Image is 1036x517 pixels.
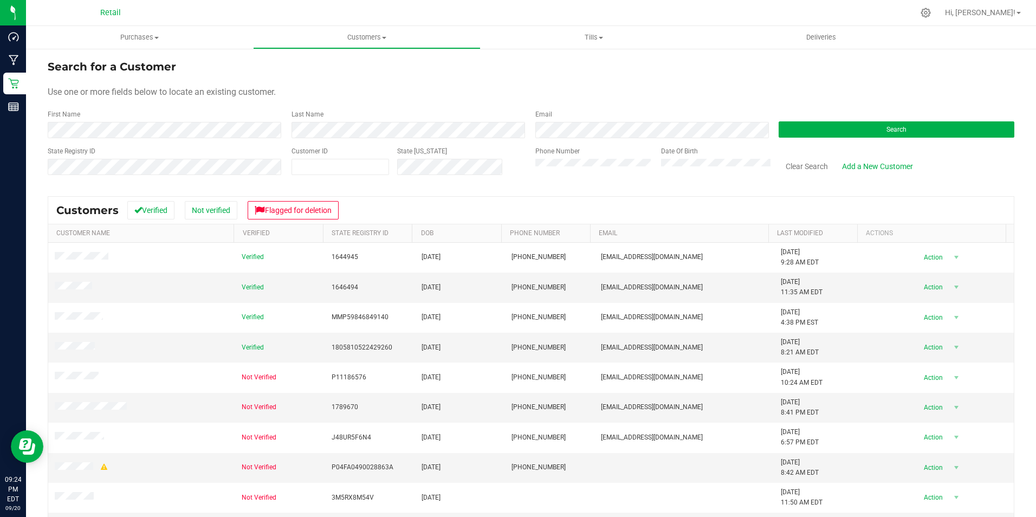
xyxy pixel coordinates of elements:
span: Not Verified [242,432,276,443]
span: Not Verified [242,462,276,473]
span: Hi, [PERSON_NAME]! [945,8,1015,17]
button: Search [779,121,1014,138]
span: Action [915,490,950,505]
span: [PHONE_NUMBER] [511,402,566,412]
span: [DATE] [422,402,441,412]
span: Customers [56,204,119,217]
inline-svg: Manufacturing [8,55,19,66]
p: 09/20 [5,504,21,512]
span: [DATE] 11:35 AM EDT [781,277,823,298]
span: select [950,280,963,295]
div: Warning - Level 1 [99,462,109,473]
span: P04FA0490028863A [332,462,393,473]
span: Action [915,340,950,355]
span: Verified [242,342,264,353]
span: Action [915,430,950,445]
a: Purchases [26,26,253,49]
span: 1646494 [332,282,358,293]
span: [PHONE_NUMBER] [511,372,566,383]
span: [DATE] 9:28 AM EDT [781,247,819,268]
span: Deliveries [792,33,851,42]
label: Email [535,109,552,119]
span: [PHONE_NUMBER] [511,282,566,293]
a: Customers [253,26,480,49]
span: [EMAIL_ADDRESS][DOMAIN_NAME] [601,282,703,293]
span: Action [915,250,950,265]
span: [EMAIL_ADDRESS][DOMAIN_NAME] [601,372,703,383]
span: [PHONE_NUMBER] [511,342,566,353]
span: Use one or more fields below to locate an existing customer. [48,87,276,97]
span: select [950,400,963,415]
span: Action [915,280,950,295]
a: Tills [481,26,708,49]
span: select [950,370,963,385]
span: [PHONE_NUMBER] [511,462,566,473]
span: [DATE] [422,252,441,262]
span: [DATE] [422,493,441,503]
inline-svg: Retail [8,78,19,89]
label: Customer ID [292,146,328,156]
a: DOB [421,229,433,237]
a: Phone Number [510,229,560,237]
label: Date Of Birth [661,146,698,156]
span: [EMAIL_ADDRESS][DOMAIN_NAME] [601,432,703,443]
span: Not Verified [242,402,276,412]
a: Deliveries [708,26,935,49]
span: Verified [242,312,264,322]
a: Verified [243,229,270,237]
span: [PHONE_NUMBER] [511,312,566,322]
span: select [950,460,963,475]
span: J48UR5F6N4 [332,432,371,443]
button: Flagged for deletion [248,201,339,219]
span: Action [915,400,950,415]
span: select [950,250,963,265]
span: [DATE] [422,372,441,383]
span: [DATE] 4:38 PM EST [781,307,818,328]
span: select [950,430,963,445]
a: State Registry Id [332,229,388,237]
span: select [950,340,963,355]
button: Verified [127,201,174,219]
inline-svg: Dashboard [8,31,19,42]
span: Purchases [26,33,253,42]
span: select [950,310,963,325]
button: Clear Search [779,157,835,176]
span: select [950,490,963,505]
a: Customer Name [56,229,110,237]
span: Action [915,460,950,475]
span: Customers [254,33,480,42]
span: 3M5RX8M54V [332,493,374,503]
label: Last Name [292,109,323,119]
span: [EMAIL_ADDRESS][DOMAIN_NAME] [601,402,703,412]
span: [DATE] [422,282,441,293]
span: Tills [481,33,707,42]
a: Email [599,229,617,237]
span: [DATE] 8:41 PM EDT [781,397,819,418]
span: [DATE] 11:50 AM EDT [781,487,823,508]
span: [PHONE_NUMBER] [511,432,566,443]
span: Verified [242,282,264,293]
span: P11186576 [332,372,366,383]
span: [EMAIL_ADDRESS][DOMAIN_NAME] [601,312,703,322]
span: [DATE] 10:24 AM EDT [781,367,823,387]
inline-svg: Reports [8,101,19,112]
span: [EMAIL_ADDRESS][DOMAIN_NAME] [601,342,703,353]
span: Action [915,370,950,385]
span: [DATE] [422,342,441,353]
span: Not Verified [242,372,276,383]
span: [EMAIL_ADDRESS][DOMAIN_NAME] [601,252,703,262]
label: First Name [48,109,80,119]
a: Add a New Customer [835,157,920,176]
span: Search [886,126,906,133]
span: 1805810522429260 [332,342,392,353]
span: [DATE] [422,462,441,473]
span: [DATE] 8:42 AM EDT [781,457,819,478]
span: 1644945 [332,252,358,262]
iframe: Resource center [11,430,43,463]
span: Not Verified [242,493,276,503]
button: Not verified [185,201,237,219]
span: Verified [242,252,264,262]
span: MMP59846849140 [332,312,388,322]
label: Phone Number [535,146,580,156]
span: [DATE] 6:57 PM EDT [781,427,819,448]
